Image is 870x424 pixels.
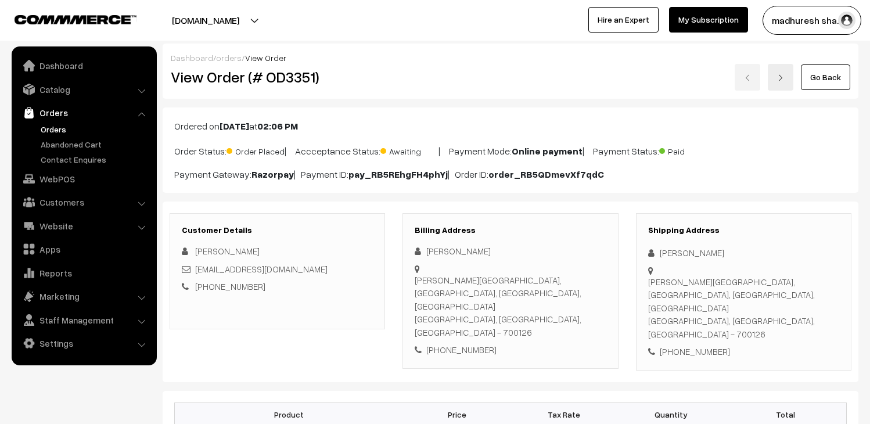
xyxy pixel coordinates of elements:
b: 02:06 PM [257,120,298,132]
span: [PERSON_NAME] [195,246,260,256]
div: [PHONE_NUMBER] [415,343,606,357]
b: order_RB5QDmevXf7qdC [488,168,604,180]
div: [PERSON_NAME][GEOGRAPHIC_DATA], [GEOGRAPHIC_DATA], [GEOGRAPHIC_DATA], [GEOGRAPHIC_DATA] [GEOGRAPH... [648,275,839,341]
a: Staff Management [15,310,153,330]
img: right-arrow.png [777,74,784,81]
a: Settings [15,333,153,354]
a: COMMMERCE [15,12,116,26]
p: Order Status: | Accceptance Status: | Payment Mode: | Payment Status: [174,142,847,158]
a: Go Back [801,64,850,90]
h2: View Order (# OD3351) [171,68,386,86]
div: [PERSON_NAME] [648,246,839,260]
a: Contact Enquires [38,153,153,166]
button: [DOMAIN_NAME] [131,6,280,35]
button: madhuresh sha… [763,6,861,35]
a: WebPOS [15,168,153,189]
a: Apps [15,239,153,260]
b: Online payment [512,145,583,157]
div: [PERSON_NAME][GEOGRAPHIC_DATA], [GEOGRAPHIC_DATA], [GEOGRAPHIC_DATA], [GEOGRAPHIC_DATA] [GEOGRAPH... [415,274,606,339]
a: Customers [15,192,153,213]
img: COMMMERCE [15,15,136,24]
b: [DATE] [220,120,249,132]
img: user [838,12,855,29]
span: View Order [245,53,286,63]
h3: Customer Details [182,225,373,235]
span: Awaiting [380,142,438,157]
a: Orders [38,123,153,135]
p: Ordered on at [174,119,847,133]
a: Orders [15,102,153,123]
a: Abandoned Cart [38,138,153,150]
span: Paid [659,142,717,157]
h3: Billing Address [415,225,606,235]
a: Dashboard [15,55,153,76]
div: [PERSON_NAME] [415,245,606,258]
a: [PHONE_NUMBER] [195,281,265,292]
a: Hire an Expert [588,7,659,33]
div: [PHONE_NUMBER] [648,345,839,358]
h3: Shipping Address [648,225,839,235]
a: Reports [15,263,153,283]
a: My Subscription [669,7,748,33]
a: Catalog [15,79,153,100]
a: [EMAIL_ADDRESS][DOMAIN_NAME] [195,264,328,274]
a: orders [216,53,242,63]
div: / / [171,52,850,64]
a: Dashboard [171,53,213,63]
p: Payment Gateway: | Payment ID: | Order ID: [174,167,847,181]
b: Razorpay [251,168,294,180]
span: Order Placed [227,142,285,157]
a: Website [15,215,153,236]
a: Marketing [15,286,153,307]
b: pay_RB5REhgFH4phYj [348,168,448,180]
